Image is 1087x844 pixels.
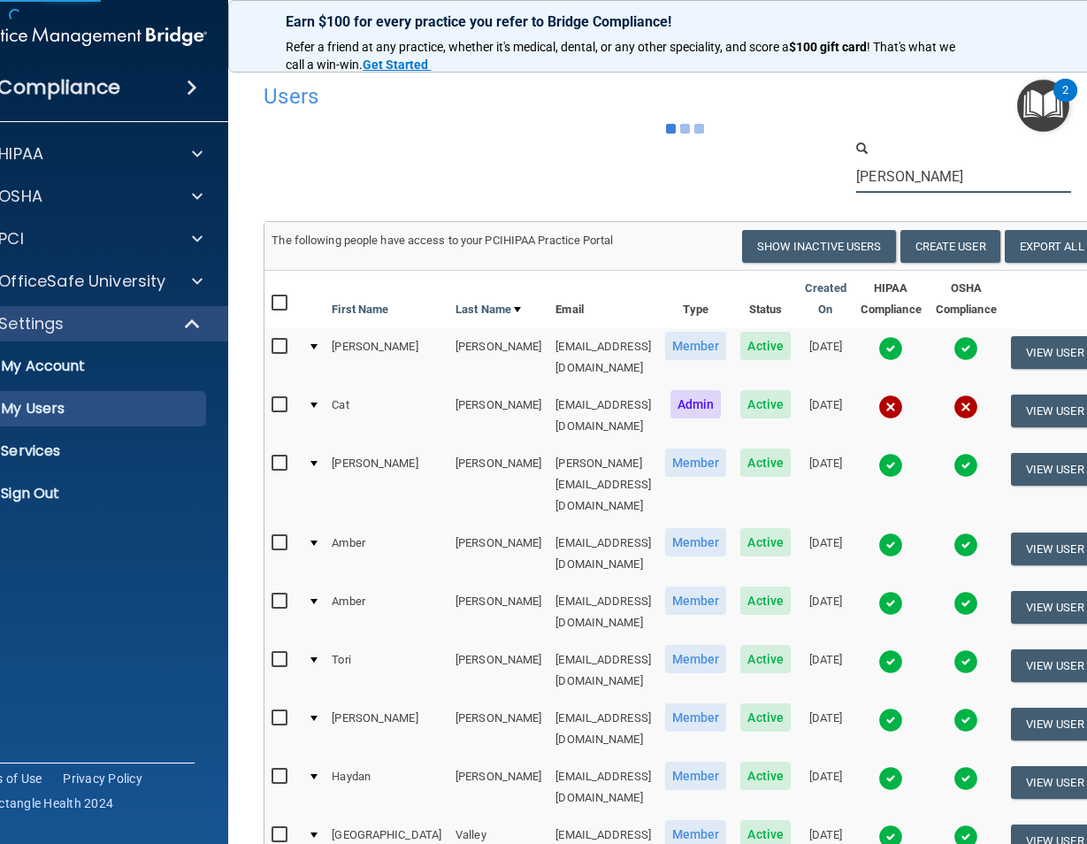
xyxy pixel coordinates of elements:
[733,271,798,328] th: Status
[272,234,613,247] span: The following people have access to your PCIHIPAA Practice Portal
[448,758,548,817] td: [PERSON_NAME]
[665,703,727,732] span: Member
[665,449,727,477] span: Member
[63,770,142,787] a: Privacy Policy
[325,525,448,583] td: Amber
[665,645,727,673] span: Member
[740,390,791,418] span: Active
[665,587,727,615] span: Member
[665,528,727,556] span: Member
[740,332,791,360] span: Active
[548,387,658,445] td: [EMAIL_ADDRESS][DOMAIN_NAME]
[363,58,431,72] a: Get Started
[798,387,854,445] td: [DATE]
[953,336,978,361] img: tick.e7d51cea.svg
[286,13,975,30] p: Earn $100 for every practice you refer to Bridge Compliance!
[363,58,428,72] strong: Get Started
[805,278,846,320] a: Created On
[740,528,791,556] span: Active
[548,700,658,758] td: [EMAIL_ADDRESS][DOMAIN_NAME]
[548,758,658,817] td: [EMAIL_ADDRESS][DOMAIN_NAME]
[740,587,791,615] span: Active
[448,328,548,387] td: [PERSON_NAME]
[878,336,903,361] img: tick.e7d51cea.svg
[878,766,903,791] img: tick.e7d51cea.svg
[798,583,854,641] td: [DATE]
[448,583,548,641] td: [PERSON_NAME]
[878,708,903,733] img: tick.e7d51cea.svg
[325,328,448,387] td: [PERSON_NAME]
[548,328,658,387] td: [EMAIL_ADDRESS][DOMAIN_NAME]
[448,641,548,700] td: [PERSON_NAME]
[286,40,789,54] span: Refer a friend at any practice, whether it's medical, dental, or any other speciality, and score a
[665,332,727,360] span: Member
[325,583,448,641] td: Amber
[953,453,978,478] img: tick.e7d51cea.svg
[548,271,658,328] th: Email
[789,40,867,54] strong: $100 gift card
[455,299,521,320] a: Last Name
[798,445,854,525] td: [DATE]
[798,328,854,387] td: [DATE]
[264,85,744,108] h4: Users
[548,641,658,700] td: [EMAIL_ADDRESS][DOMAIN_NAME]
[448,525,548,583] td: [PERSON_NAME]
[332,299,388,320] a: First Name
[878,591,903,616] img: tick.e7d51cea.svg
[1062,90,1068,113] div: 2
[854,271,929,328] th: HIPAA Compliance
[448,700,548,758] td: [PERSON_NAME]
[798,525,854,583] td: [DATE]
[325,758,448,817] td: Haydan
[953,395,978,419] img: cross.ca9f0e7f.svg
[953,766,978,791] img: tick.e7d51cea.svg
[1017,80,1069,132] button: Open Resource Center, 2 new notifications
[798,700,854,758] td: [DATE]
[878,395,903,419] img: cross.ca9f0e7f.svg
[548,445,658,525] td: [PERSON_NAME][EMAIL_ADDRESS][DOMAIN_NAME]
[740,449,791,477] span: Active
[742,230,896,263] button: Show Inactive Users
[670,390,722,418] span: Admin
[740,703,791,732] span: Active
[665,762,727,790] span: Member
[740,645,791,673] span: Active
[953,649,978,674] img: tick.e7d51cea.svg
[740,762,791,790] span: Active
[878,533,903,557] img: tick.e7d51cea.svg
[658,271,734,328] th: Type
[953,591,978,616] img: tick.e7d51cea.svg
[929,271,1004,328] th: OSHA Compliance
[548,525,658,583] td: [EMAIL_ADDRESS][DOMAIN_NAME]
[325,700,448,758] td: [PERSON_NAME]
[878,649,903,674] img: tick.e7d51cea.svg
[666,124,704,134] img: ajax-loader.4d491dd7.gif
[798,758,854,817] td: [DATE]
[900,230,1000,263] button: Create User
[325,641,448,700] td: Tori
[953,533,978,557] img: tick.e7d51cea.svg
[448,445,548,525] td: [PERSON_NAME]
[448,387,548,445] td: [PERSON_NAME]
[878,453,903,478] img: tick.e7d51cea.svg
[798,641,854,700] td: [DATE]
[953,708,978,733] img: tick.e7d51cea.svg
[856,160,1071,193] input: Search
[325,387,448,445] td: Cat
[286,40,958,72] span: ! That's what we call a win-win.
[548,583,658,641] td: [EMAIL_ADDRESS][DOMAIN_NAME]
[325,445,448,525] td: [PERSON_NAME]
